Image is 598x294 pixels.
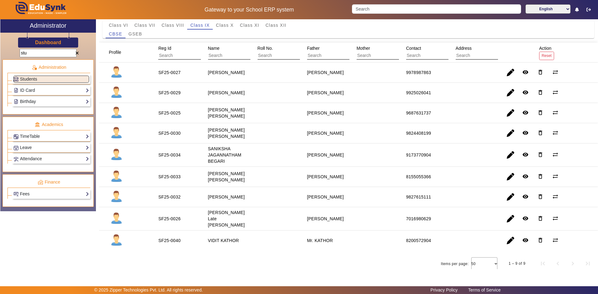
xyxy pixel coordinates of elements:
[453,43,519,62] div: Address
[109,189,124,205] img: profile.png
[208,107,245,119] staff-with-status: [PERSON_NAME] [PERSON_NAME]
[522,237,529,243] mat-icon: remove_red_eye
[522,110,529,116] mat-icon: remove_red_eye
[30,22,67,29] h2: Administrator
[406,46,421,51] span: Contact
[20,77,37,82] span: Students
[135,23,155,27] span: Class VII
[7,179,90,185] p: Finance
[307,174,344,180] div: [PERSON_NAME]
[208,70,245,75] staff-with-status: [PERSON_NAME]
[208,46,220,51] span: Name
[208,146,242,164] staff-with-status: SANIKSHA JAGANNATHAM BEGARI
[522,173,529,180] mat-icon: remove_red_eye
[537,89,543,96] mat-icon: delete_outline
[158,52,214,60] input: Search
[552,89,558,96] mat-icon: sync_alt
[109,233,124,248] img: profile.png
[158,46,171,51] span: Reg Id
[158,90,181,96] div: SF25-0029
[537,110,543,116] mat-icon: delete_outline
[0,19,96,33] a: Administrator
[307,194,344,200] div: [PERSON_NAME]
[208,238,239,243] staff-with-status: VIDIT KATHOR
[537,69,543,75] mat-icon: delete_outline
[357,52,412,60] input: Search
[13,76,89,83] a: Students
[552,130,558,136] mat-icon: sync_alt
[537,215,543,222] mat-icon: delete_outline
[580,256,595,271] button: Last page
[522,69,529,75] mat-icon: remove_red_eye
[552,215,558,222] mat-icon: sync_alt
[406,130,431,136] div: 9824408199
[465,286,504,294] a: Terms of Service
[258,52,313,60] input: Search
[406,174,431,180] div: 8155055366
[406,152,431,158] div: 9173770904
[552,237,558,243] mat-icon: sync_alt
[208,194,245,199] staff-with-status: [PERSON_NAME]
[206,43,272,62] div: Name
[406,237,431,244] div: 8200572904
[537,130,543,136] mat-icon: delete_outline
[158,194,181,200] div: SF25-0032
[427,286,461,294] a: Privacy Policy
[305,43,371,62] div: Father
[307,69,344,76] div: [PERSON_NAME]
[265,23,286,27] span: Class XII
[404,43,470,62] div: Contact
[109,32,122,36] span: CBSE
[307,46,320,51] span: Father
[307,237,333,244] div: Mr. KATHOR
[109,125,124,141] img: profile.png
[109,65,124,80] img: profile.png
[522,130,529,136] mat-icon: remove_red_eye
[537,152,543,158] mat-icon: delete_outline
[94,287,203,293] p: © 2025 Zipper Technologies Pvt. Ltd. All rights reserved.
[552,152,558,158] mat-icon: sync_alt
[35,122,40,128] img: academic.png
[109,23,128,27] span: Class VI
[216,23,234,27] span: Class X
[441,261,469,267] div: Items per page:
[208,210,245,227] staff-with-status: [PERSON_NAME] Late [PERSON_NAME]
[307,110,344,116] div: [PERSON_NAME]
[255,43,321,62] div: Roll No.
[522,215,529,222] mat-icon: remove_red_eye
[406,69,431,76] div: 9978987863
[20,49,77,57] input: Search...
[158,174,181,180] div: SF25-0033
[35,39,62,46] a: Dashboard
[156,43,222,62] div: Reg Id
[109,211,124,226] img: profile.png
[406,110,431,116] div: 9687631737
[522,152,529,158] mat-icon: remove_red_eye
[352,4,521,14] input: Search
[406,90,431,96] div: 9925026041
[552,194,558,200] mat-icon: sync_alt
[307,216,344,222] div: [PERSON_NAME]
[550,256,565,271] button: Previous page
[565,256,580,271] button: Next page
[522,89,529,96] mat-icon: remove_red_eye
[307,52,363,60] input: Search
[158,237,181,244] div: SF25-0040
[109,50,121,55] span: Profile
[35,40,61,45] h3: Dashboard
[14,77,18,82] img: Students.png
[153,7,345,13] h5: Gateway to your School ERP system
[307,90,344,96] div: [PERSON_NAME]
[190,23,210,27] span: Class IX
[509,260,525,267] div: 1 – 9 of 9
[109,105,124,121] img: profile.png
[456,52,511,60] input: Search
[537,237,543,243] mat-icon: delete_outline
[406,52,462,60] input: Search
[307,152,344,158] div: [PERSON_NAME]
[7,64,90,71] p: Administration
[406,216,431,222] div: 7016980629
[158,152,181,158] div: SF25-0034
[522,194,529,200] mat-icon: remove_red_eye
[539,52,554,60] button: Reset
